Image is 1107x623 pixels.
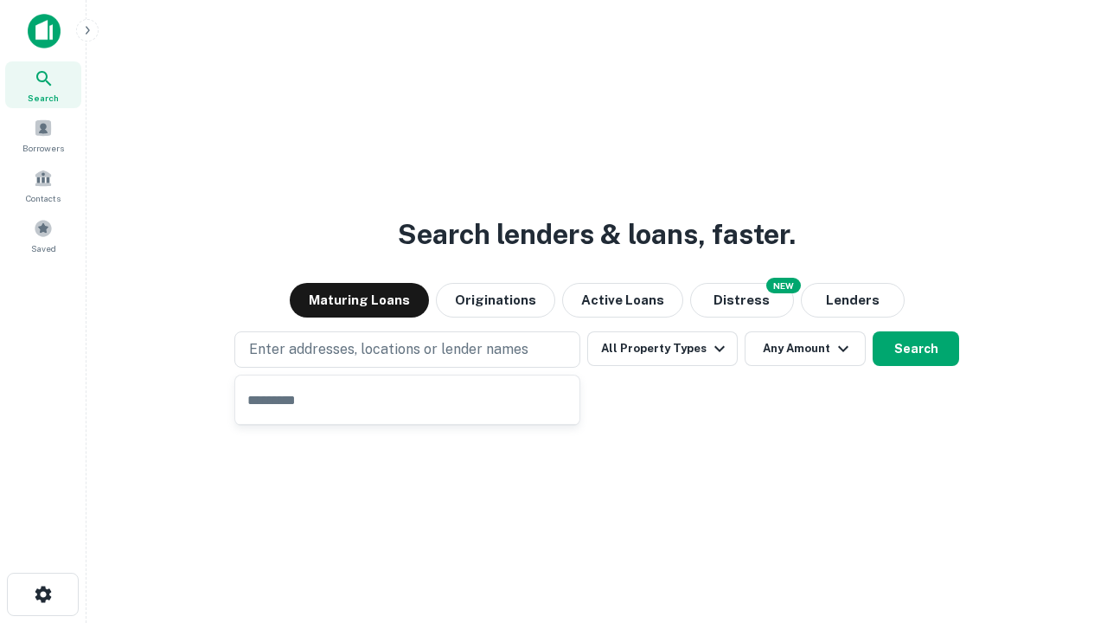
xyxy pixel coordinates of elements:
button: Search [873,331,959,366]
span: Saved [31,241,56,255]
button: Any Amount [745,331,866,366]
button: Originations [436,283,555,318]
iframe: Chat Widget [1021,485,1107,568]
span: Borrowers [22,141,64,155]
span: Search [28,91,59,105]
div: NEW [766,278,801,293]
a: Borrowers [5,112,81,158]
button: Maturing Loans [290,283,429,318]
button: Search distressed loans with lien and other non-mortgage details. [690,283,794,318]
span: Contacts [26,191,61,205]
button: Enter addresses, locations or lender names [234,331,580,368]
h3: Search lenders & loans, faster. [398,214,796,255]
a: Saved [5,212,81,259]
a: Contacts [5,162,81,209]
p: Enter addresses, locations or lender names [249,339,528,360]
a: Search [5,61,81,108]
button: All Property Types [587,331,738,366]
button: Active Loans [562,283,683,318]
img: capitalize-icon.png [28,14,61,48]
button: Lenders [801,283,905,318]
